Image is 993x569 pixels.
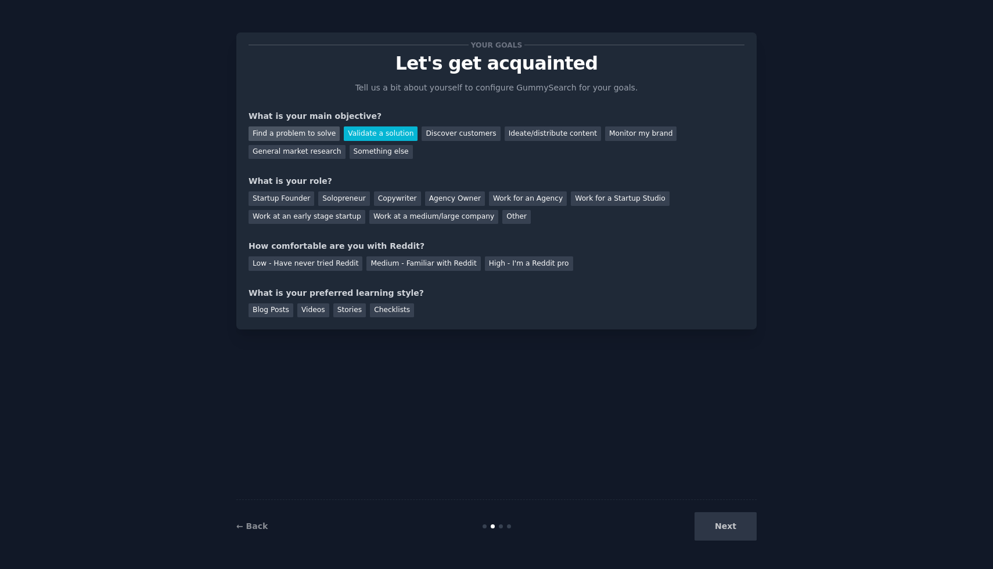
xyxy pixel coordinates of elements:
[469,39,524,51] span: Your goals
[605,126,677,141] div: Monitor my brand
[502,210,531,224] div: Other
[249,210,365,224] div: Work at an early stage startup
[249,126,340,141] div: Find a problem to solve
[249,191,314,206] div: Startup Founder
[297,303,329,318] div: Videos
[249,145,346,160] div: General market research
[571,191,669,206] div: Work for a Startup Studio
[485,256,573,271] div: High - I'm a Reddit pro
[370,303,414,318] div: Checklists
[249,53,744,74] p: Let's get acquainted
[350,82,643,94] p: Tell us a bit about yourself to configure GummySearch for your goals.
[236,521,268,531] a: ← Back
[369,210,498,224] div: Work at a medium/large company
[505,126,601,141] div: Ideate/distribute content
[333,303,366,318] div: Stories
[422,126,500,141] div: Discover customers
[374,191,421,206] div: Copywriter
[249,175,744,187] div: What is your role?
[366,256,480,271] div: Medium - Familiar with Reddit
[350,145,413,160] div: Something else
[249,256,362,271] div: Low - Have never tried Reddit
[318,191,369,206] div: Solopreneur
[249,303,293,318] div: Blog Posts
[249,110,744,122] div: What is your main objective?
[249,240,744,252] div: How comfortable are you with Reddit?
[249,287,744,299] div: What is your preferred learning style?
[344,126,418,141] div: Validate a solution
[489,191,567,206] div: Work for an Agency
[425,191,485,206] div: Agency Owner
